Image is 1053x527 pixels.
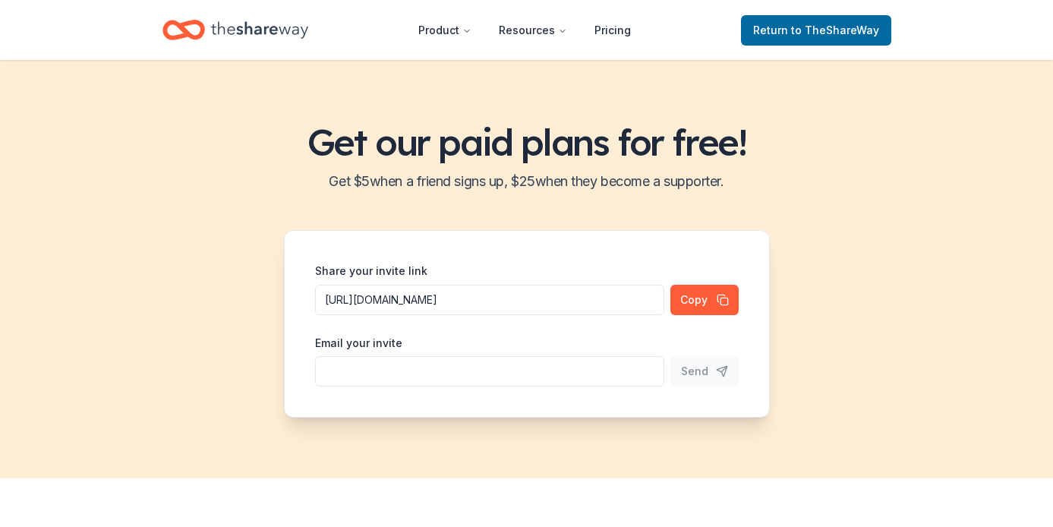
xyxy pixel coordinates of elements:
[753,21,879,39] span: Return
[18,121,1035,163] h1: Get our paid plans for free!
[406,15,484,46] button: Product
[162,12,308,48] a: Home
[315,263,427,279] label: Share your invite link
[315,336,402,351] label: Email your invite
[791,24,879,36] span: to TheShareWay
[670,285,739,315] button: Copy
[406,12,643,48] nav: Main
[741,15,891,46] a: Returnto TheShareWay
[18,169,1035,194] h2: Get $ 5 when a friend signs up, $ 25 when they become a supporter.
[487,15,579,46] button: Resources
[582,15,643,46] a: Pricing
